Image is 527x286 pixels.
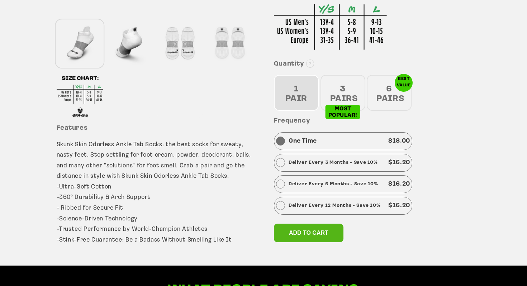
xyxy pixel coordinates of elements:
[321,75,365,111] div: 3 PAIRS
[289,181,378,188] p: Deliver Every 6 Months - Save 10%
[289,159,378,166] p: Deliver Every 3 Months - Save 10%
[393,159,410,166] span: 16.20
[57,124,253,133] h3: Features
[388,179,410,190] p: $
[274,224,343,242] button: Add to cart
[274,117,471,125] h3: Frequency
[289,202,380,209] p: Deliver Every 12 Months - Save 10%
[274,4,387,50] img: Sizing Chart
[274,75,319,111] div: 1 PAIR
[393,181,410,187] span: 16.20
[274,60,471,68] h3: Quantity
[289,230,328,236] span: Add to cart
[388,136,410,147] p: $
[289,136,317,147] p: One Time
[388,157,410,168] p: $
[393,202,410,209] span: 16.20
[393,138,410,144] span: 18.00
[57,139,253,246] p: Skunk Skin Odorless Ankle Tab Socks: the best socks for sweaty, nasty feet. Stop settling for foo...
[388,200,410,211] p: $
[367,75,412,111] div: 6 PAIRS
